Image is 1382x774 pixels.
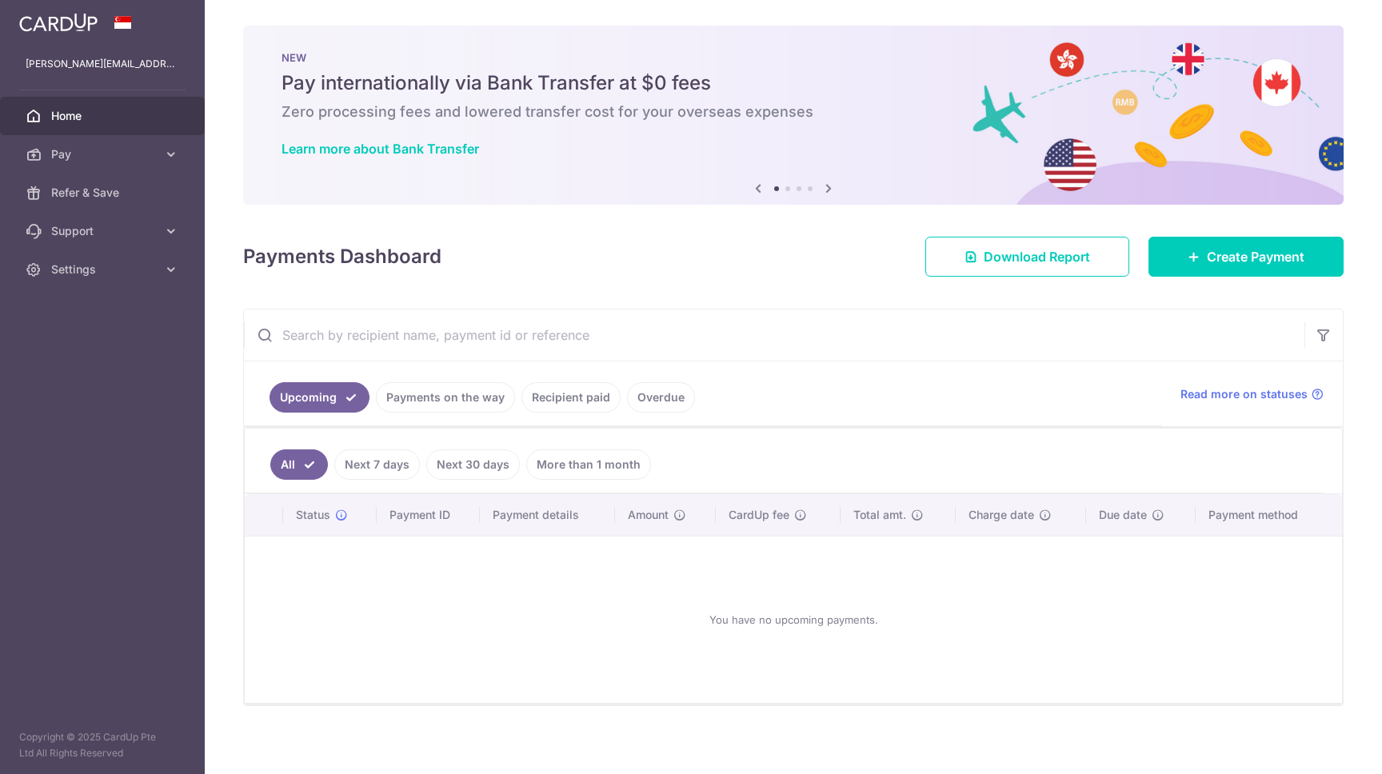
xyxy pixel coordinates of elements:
[1196,494,1342,536] th: Payment method
[282,102,1305,122] h6: Zero processing fees and lowered transfer cost for your overseas expenses
[627,382,695,413] a: Overdue
[19,13,98,32] img: CardUp
[1180,386,1308,402] span: Read more on statuses
[969,507,1034,523] span: Charge date
[51,146,157,162] span: Pay
[296,507,330,523] span: Status
[282,51,1305,64] p: NEW
[244,309,1304,361] input: Search by recipient name, payment id or reference
[282,141,479,157] a: Learn more about Bank Transfer
[26,56,179,72] p: [PERSON_NAME][EMAIL_ADDRESS][PERSON_NAME][DOMAIN_NAME]
[526,449,651,480] a: More than 1 month
[51,261,157,277] span: Settings
[628,507,669,523] span: Amount
[984,247,1090,266] span: Download Report
[377,494,481,536] th: Payment ID
[51,108,157,124] span: Home
[729,507,789,523] span: CardUp fee
[1099,507,1147,523] span: Due date
[270,382,369,413] a: Upcoming
[426,449,520,480] a: Next 30 days
[1207,247,1304,266] span: Create Payment
[243,242,441,271] h4: Payments Dashboard
[243,26,1344,205] img: Bank transfer banner
[51,223,157,239] span: Support
[925,237,1129,277] a: Download Report
[282,70,1305,96] h5: Pay internationally via Bank Transfer at $0 fees
[853,507,906,523] span: Total amt.
[521,382,621,413] a: Recipient paid
[480,494,614,536] th: Payment details
[1180,386,1324,402] a: Read more on statuses
[334,449,420,480] a: Next 7 days
[376,382,515,413] a: Payments on the way
[264,549,1323,690] div: You have no upcoming payments.
[1148,237,1344,277] a: Create Payment
[51,185,157,201] span: Refer & Save
[270,449,328,480] a: All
